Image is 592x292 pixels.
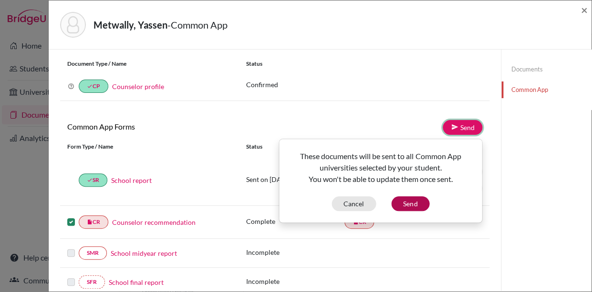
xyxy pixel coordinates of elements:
a: SMR [79,246,107,260]
a: School midyear report [111,248,177,258]
i: insert_drive_file [87,219,93,225]
div: Status [246,142,344,151]
h6: Common App Forms [60,122,275,131]
span: × [581,3,588,17]
i: done [87,177,93,183]
p: These documents will be sent to all Common App universities selected by your student. You won't b... [287,151,474,185]
i: done [87,83,93,89]
a: Documents [501,61,592,78]
a: SFR [79,275,105,289]
a: doneSR [79,173,107,187]
a: School final report [109,277,164,287]
span: - Common App [167,19,228,30]
p: Complete [246,216,344,226]
a: Counselor profile [112,82,164,91]
div: Send [279,139,482,223]
div: Document Type / Name [60,60,239,68]
button: Send [391,196,429,211]
button: Close [581,4,588,16]
a: School report [111,175,152,185]
div: Status [239,60,489,68]
a: Send [443,120,482,135]
a: Common App [501,81,592,98]
strong: Metwally, Yassen [93,19,167,30]
p: Incomplete [246,247,344,257]
p: Confirmed [246,80,482,90]
a: insert_drive_fileCR [79,215,108,229]
p: Sent on [DATE] [246,174,344,184]
a: Counselor recommendation [112,217,196,227]
button: Cancel [332,196,376,211]
a: doneCP [79,80,108,93]
p: Incomplete [246,276,344,286]
div: Form Type / Name [60,142,239,151]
